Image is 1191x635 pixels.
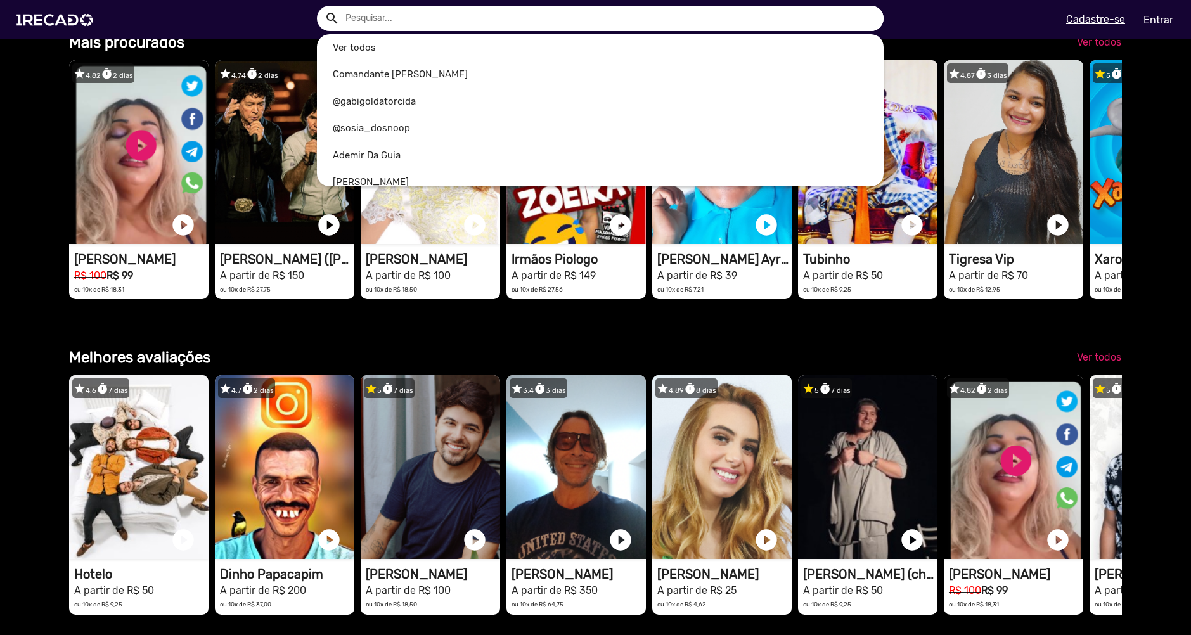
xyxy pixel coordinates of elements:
[317,142,884,169] a: Ademir Da Guia
[317,61,884,88] a: Comandante [PERSON_NAME]
[325,11,340,26] mat-icon: Example home icon
[317,88,884,115] a: @gabigoldatorcida
[317,169,884,196] a: [PERSON_NAME]
[320,6,342,29] button: Example home icon
[317,115,884,142] a: @sosia_dosnoop
[317,34,884,61] a: Ver todos
[336,6,884,31] input: Pesquisar...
